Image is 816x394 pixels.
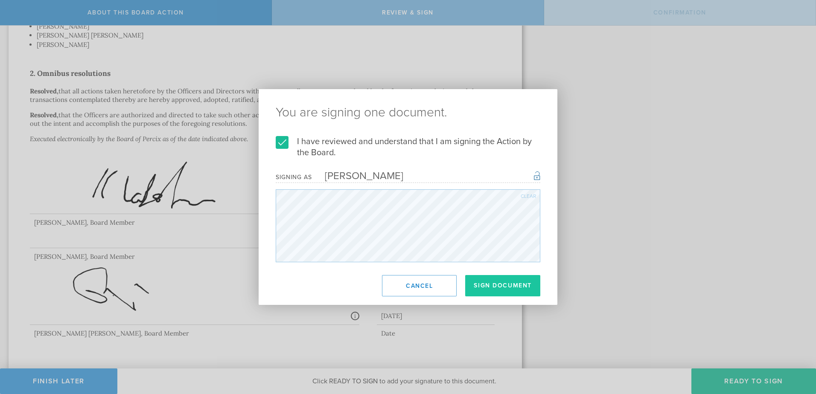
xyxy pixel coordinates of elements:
div: [PERSON_NAME] [312,170,403,182]
label: I have reviewed and understand that I am signing the Action by the Board. [276,136,540,158]
div: Signing as [276,174,312,181]
ng-pluralize: You are signing one document. [276,106,540,119]
button: Cancel [382,275,457,296]
button: Sign Document [465,275,540,296]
